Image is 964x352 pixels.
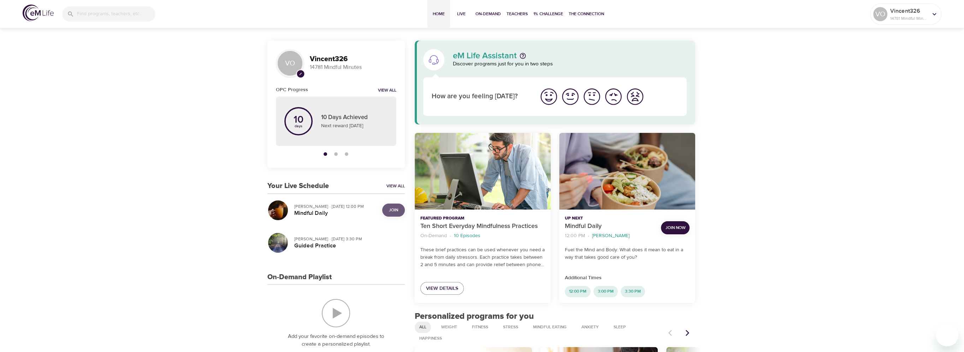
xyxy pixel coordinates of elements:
a: View All [386,183,405,189]
p: [PERSON_NAME] · [DATE] 3:30 PM [294,236,399,242]
a: View all notifications [378,88,396,94]
input: Find programs, teachers, etc... [77,6,155,22]
span: Teachers [507,10,528,18]
div: Anxiety [577,322,603,333]
p: 14781 Mindful Minutes [310,63,396,71]
div: Stress [498,322,523,333]
p: Fuel the Mind and Body: What does it mean to eat in a way that takes good care of you? [565,246,690,261]
p: Additional Times [565,274,690,282]
button: I'm feeling great [538,86,560,107]
span: Join Now [665,224,685,231]
li: · [588,231,589,241]
div: Sleep [609,322,631,333]
p: Vincent326 [890,7,928,15]
span: Weight [437,324,461,330]
button: I'm feeling ok [581,86,603,107]
p: 10 [294,115,303,125]
span: On-Demand [475,10,501,18]
p: 10 Episodes [454,232,480,240]
p: 10 Days Achieved [321,113,388,122]
h2: Personalized programs for you [415,311,696,322]
div: 12:00 PM [565,286,591,297]
nav: breadcrumb [420,231,545,241]
img: ok [582,87,602,106]
h3: On-Demand Playlist [267,273,332,281]
p: 14781 Mindful Minutes [890,15,928,22]
span: Join [389,206,398,214]
span: Home [430,10,447,18]
img: bad [604,87,623,106]
div: VO [873,7,887,21]
div: Weight [437,322,462,333]
p: [PERSON_NAME] [592,232,629,240]
p: days [294,125,303,128]
img: logo [23,5,54,21]
div: All [415,322,431,333]
span: View Details [426,284,458,293]
p: On-Demand [420,232,447,240]
span: 12:00 PM [565,288,591,294]
button: Next items [680,325,695,341]
img: eM Life Assistant [428,54,439,65]
p: Ten Short Everyday Mindfulness Practices [420,222,545,231]
div: Mindful Eating [528,322,571,333]
p: Discover programs just for you in two steps [453,60,687,68]
span: Stress [499,324,522,330]
a: View Details [420,282,464,295]
span: Live [453,10,470,18]
span: Sleep [609,324,630,330]
iframe: Button to launch messaging window [936,324,958,346]
p: [PERSON_NAME] · [DATE] 12:00 PM [294,203,377,210]
h5: Mindful Daily [294,210,377,217]
button: Join Now [661,221,690,234]
div: Happiness [415,333,446,344]
span: Mindful Eating [529,324,571,330]
span: 3:30 PM [621,288,645,294]
button: Mindful Daily [559,133,695,210]
span: 1% Challenge [533,10,563,18]
button: Join [382,204,405,217]
p: Up Next [565,215,655,222]
div: VO [276,49,304,77]
h3: Vincent326 [310,55,396,63]
p: Featured Program [420,215,545,222]
p: Mindful Daily [565,222,655,231]
h6: OPC Progress [276,86,308,94]
span: Happiness [415,335,446,341]
li: · [450,231,451,241]
div: 3:00 PM [593,286,618,297]
nav: breadcrumb [565,231,655,241]
img: On-Demand Playlist [322,299,350,327]
div: 3:30 PM [621,286,645,297]
button: Ten Short Everyday Mindfulness Practices [415,133,551,210]
span: Fitness [468,324,492,330]
p: 12:00 PM [565,232,585,240]
p: How are you feeling [DATE]? [432,92,530,102]
p: Next reward [DATE] [321,122,388,130]
h3: Your Live Schedule [267,182,329,190]
button: I'm feeling bad [603,86,624,107]
span: The Connection [569,10,604,18]
img: good [561,87,580,106]
span: 3:00 PM [593,288,618,294]
button: I'm feeling worst [624,86,646,107]
span: All [415,324,431,330]
p: Add your favorite on-demand episodes to create a personalized playlist. [282,333,391,348]
img: great [539,87,558,106]
p: These brief practices can be used whenever you need a break from daily stressors. Each practice t... [420,246,545,269]
p: eM Life Assistant [453,52,517,60]
img: worst [625,87,645,106]
div: Fitness [467,322,493,333]
span: Anxiety [577,324,603,330]
h5: Guided Practice [294,242,399,250]
button: I'm feeling good [560,86,581,107]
